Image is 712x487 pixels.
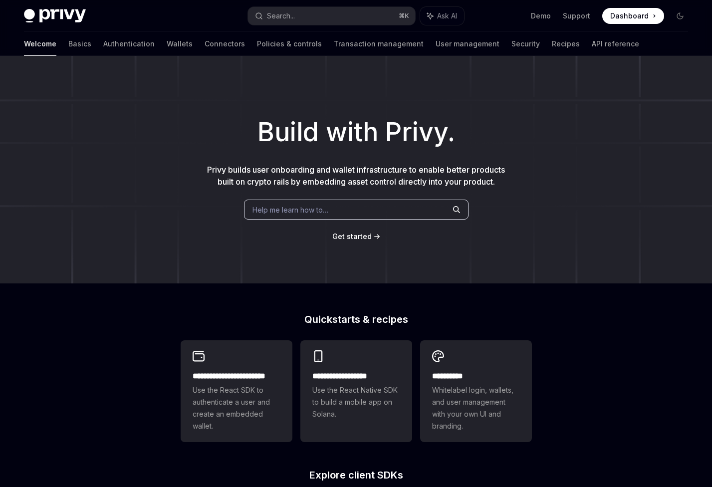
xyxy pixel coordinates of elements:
[312,384,400,420] span: Use the React Native SDK to build a mobile app on Solana.
[332,232,372,241] span: Get started
[267,10,295,22] div: Search...
[252,205,328,215] span: Help me learn how to…
[332,232,372,242] a: Get started
[24,9,86,23] img: dark logo
[207,165,505,187] span: Privy builds user onboarding and wallet infrastructure to enable better products built on crypto ...
[399,12,409,20] span: ⌘ K
[300,340,412,442] a: **** **** **** ***Use the React Native SDK to build a mobile app on Solana.
[181,470,532,480] h2: Explore client SDKs
[432,384,520,432] span: Whitelabel login, wallets, and user management with your own UI and branding.
[193,384,280,432] span: Use the React SDK to authenticate a user and create an embedded wallet.
[167,32,193,56] a: Wallets
[672,8,688,24] button: Toggle dark mode
[531,11,551,21] a: Demo
[592,32,639,56] a: API reference
[68,32,91,56] a: Basics
[602,8,664,24] a: Dashboard
[437,11,457,21] span: Ask AI
[420,340,532,442] a: **** *****Whitelabel login, wallets, and user management with your own UI and branding.
[103,32,155,56] a: Authentication
[24,32,56,56] a: Welcome
[511,32,540,56] a: Security
[181,314,532,324] h2: Quickstarts & recipes
[552,32,580,56] a: Recipes
[436,32,499,56] a: User management
[334,32,424,56] a: Transaction management
[205,32,245,56] a: Connectors
[563,11,590,21] a: Support
[610,11,649,21] span: Dashboard
[420,7,464,25] button: Ask AI
[16,113,696,152] h1: Build with Privy.
[248,7,415,25] button: Search...⌘K
[257,32,322,56] a: Policies & controls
